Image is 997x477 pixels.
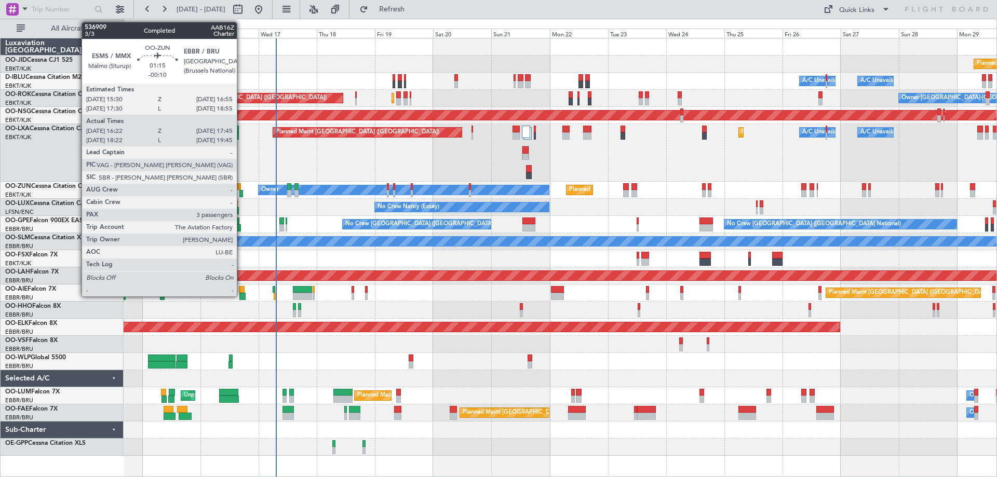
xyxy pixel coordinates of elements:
a: OO-SLMCessna Citation XLS [5,235,88,241]
a: OO-GPEFalcon 900EX EASy II [5,217,91,224]
a: OO-JIDCessna CJ1 525 [5,57,73,63]
span: OO-GPE [5,217,30,224]
div: A/C Unavailable [GEOGRAPHIC_DATA] ([GEOGRAPHIC_DATA] National) [802,125,995,140]
div: Fri 26 [783,29,841,38]
div: Sat 20 [433,29,491,38]
a: EBBR/BRU [5,225,33,233]
div: A/C Unavailable [860,125,904,140]
div: Planned Maint [GEOGRAPHIC_DATA] ([GEOGRAPHIC_DATA] National) [357,388,545,403]
a: EBKT/KJK [5,191,31,199]
span: OO-LXA [5,126,30,132]
a: EBBR/BRU [5,277,33,284]
a: OO-ELKFalcon 8X [5,320,57,326]
a: OO-FSXFalcon 7X [5,252,58,258]
a: OO-AIEFalcon 7X [5,286,56,292]
span: OO-ZUN [5,183,31,189]
a: EBKT/KJK [5,65,31,73]
a: EBBR/BRU [5,397,33,404]
a: EBKT/KJK [5,99,31,107]
span: OO-HHO [5,303,32,309]
div: Unplanned Maint [GEOGRAPHIC_DATA] ([GEOGRAPHIC_DATA] National) [184,388,379,403]
span: D-IBLU [5,74,25,80]
a: D-IBLUCessna Citation M2 [5,74,82,80]
div: No Crew Nancy (Essey) [378,199,439,215]
button: Quick Links [818,1,895,18]
a: EBBR/BRU [5,311,33,319]
a: OO-LUMFalcon 7X [5,389,60,395]
a: OO-VSFFalcon 8X [5,337,58,344]
div: Planned Maint [GEOGRAPHIC_DATA] ([GEOGRAPHIC_DATA]) [163,90,327,106]
span: OO-LUM [5,389,31,395]
a: OO-FAEFalcon 7X [5,406,58,412]
div: [DATE] [126,21,143,30]
a: EBBR/BRU [5,362,33,370]
div: Planned Maint Kortrijk-[GEOGRAPHIC_DATA] [569,182,690,198]
span: OO-SLM [5,235,30,241]
a: OO-WLPGlobal 5500 [5,355,66,361]
span: OO-FSX [5,252,29,258]
div: Sat 27 [841,29,899,38]
span: OO-WLP [5,355,31,361]
span: OO-ELK [5,320,29,326]
a: EBBR/BRU [5,414,33,421]
span: OO-NSG [5,108,31,115]
span: Refresh [370,6,414,13]
a: EBBR/BRU [5,328,33,336]
a: EBKT/KJK [5,82,31,90]
div: A/C Unavailable [GEOGRAPHIC_DATA] ([GEOGRAPHIC_DATA] National) [802,73,995,89]
button: Refresh [355,1,417,18]
a: EBKT/KJK [5,260,31,267]
div: Tue 16 [200,29,259,38]
div: Owner [261,182,279,198]
div: Planned Maint Kortrijk-[GEOGRAPHIC_DATA] [742,125,863,140]
div: Wed 24 [666,29,724,38]
a: EBBR/BRU [5,242,33,250]
div: No Crew [GEOGRAPHIC_DATA] ([GEOGRAPHIC_DATA] National) [727,216,901,232]
span: [DATE] - [DATE] [177,5,225,14]
span: OO-AIE [5,286,28,292]
div: Sun 28 [899,29,957,38]
a: OO-NSGCessna Citation CJ4 [5,108,89,115]
div: Mon 15 [142,29,200,38]
div: Wed 17 [259,29,317,38]
a: LFSN/ENC [5,208,34,216]
a: OO-ZUNCessna Citation CJ4 [5,183,89,189]
a: OE-GPPCessna Citation XLS [5,440,86,446]
a: EBBR/BRU [5,294,33,302]
div: Mon 22 [550,29,608,38]
input: Trip Number [32,2,91,17]
span: OO-JID [5,57,27,63]
a: EBBR/BRU [5,345,33,353]
span: All Aircraft [27,25,110,32]
span: OE-GPP [5,440,28,446]
a: OO-ROKCessna Citation CJ4 [5,91,89,98]
a: OO-LUXCessna Citation CJ4 [5,200,87,207]
a: OO-HHOFalcon 8X [5,303,61,309]
div: Planned Maint [GEOGRAPHIC_DATA] ([GEOGRAPHIC_DATA]) [829,285,992,301]
div: Planned Maint [GEOGRAPHIC_DATA] ([GEOGRAPHIC_DATA]) [276,125,439,140]
div: Quick Links [839,5,874,16]
span: OO-LUX [5,200,30,207]
span: OO-FAE [5,406,29,412]
a: EBKT/KJK [5,116,31,124]
div: Tue 23 [608,29,666,38]
span: OO-VSF [5,337,29,344]
div: Sun 21 [491,29,549,38]
span: OO-ROK [5,91,31,98]
span: OO-LAH [5,269,30,275]
div: Thu 25 [724,29,783,38]
div: Planned Maint [GEOGRAPHIC_DATA] ([GEOGRAPHIC_DATA] National) [463,405,651,420]
div: Thu 18 [317,29,375,38]
a: OO-LXACessna Citation CJ4 [5,126,87,132]
button: All Aircraft [11,20,113,37]
div: Fri 19 [375,29,433,38]
a: EBKT/KJK [5,133,31,141]
a: OO-LAHFalcon 7X [5,269,59,275]
div: No Crew [GEOGRAPHIC_DATA] ([GEOGRAPHIC_DATA] National) [345,216,519,232]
